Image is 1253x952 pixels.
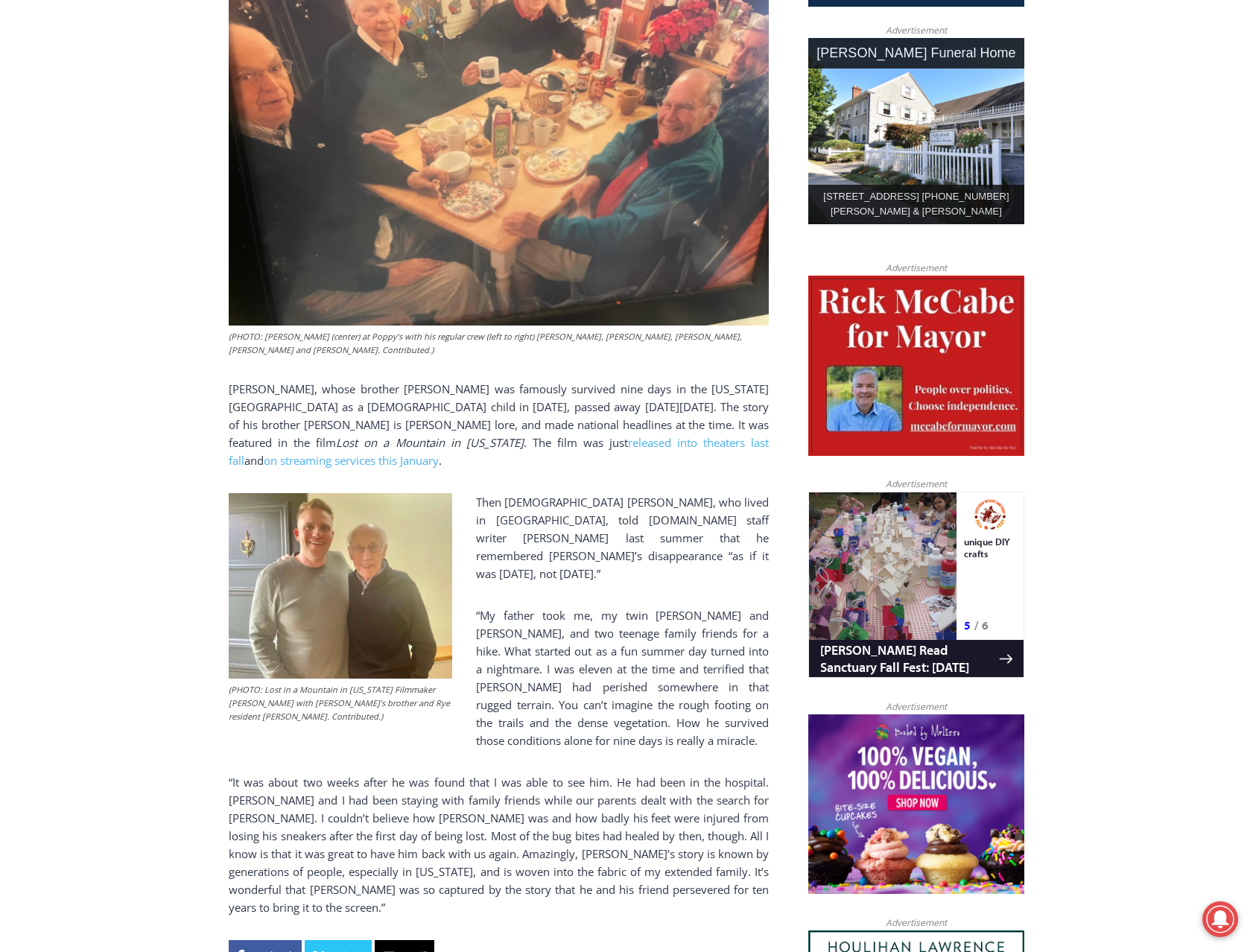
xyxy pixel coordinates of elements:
[229,380,769,469] p: [PERSON_NAME], whose brother [PERSON_NAME] was famously survived nine days in the [US_STATE][GEOG...
[871,699,962,714] span: Advertisement
[336,435,523,450] em: Lost on a Mountain in [US_STATE]
[229,493,769,583] p: Then [DEMOGRAPHIC_DATA] [PERSON_NAME], who lived in [GEOGRAPHIC_DATA], told [DOMAIN_NAME] staff w...
[390,148,691,182] span: Intern @ [DOMAIN_NAME]
[229,330,769,356] figcaption: (PHOTO: [PERSON_NAME] (center) at Poppy’s with his regular crew (left to right) [PERSON_NAME], [P...
[174,126,180,141] div: 6
[12,150,191,184] h4: [PERSON_NAME] Read Sanctuary Fall Fest: [DATE]
[264,453,439,468] a: on streaming services this January
[156,126,162,141] div: 5
[166,126,170,141] div: /
[871,261,962,275] span: Advertisement
[808,714,1024,895] img: Baked by Melissa
[376,1,704,145] div: "I learned about the history of a place I’d honestly never considered even as a resident of [GEOG...
[808,276,1024,456] img: McCabe for Mayor
[871,915,962,930] span: Advertisement
[156,44,208,122] div: unique DIY crafts
[358,145,722,185] a: Intern @ [DOMAIN_NAME]
[229,493,452,679] img: (PHOTO: Lost in a Mountain in Maine Filmmaker Ryan Cook with Donn’s brother and Rye resident Tom ...
[1,148,215,185] a: [PERSON_NAME] Read Sanctuary Fall Fest: [DATE]
[229,683,452,723] figcaption: (PHOTO: Lost in a Mountain in [US_STATE] Filmmaker [PERSON_NAME] with [PERSON_NAME]’s brother and...
[229,773,769,916] p: “It was about two weeks after he was found that I was able to see him. He had been in the hospita...
[871,23,962,37] span: Advertisement
[808,185,1024,225] div: [STREET_ADDRESS] [PHONE_NUMBER] [PERSON_NAME] & [PERSON_NAME]
[229,606,769,749] p: “My father took me, my twin [PERSON_NAME] and [PERSON_NAME], and two teenage family friends for a...
[808,38,1024,69] div: [PERSON_NAME] Funeral Home
[871,477,962,491] span: Advertisement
